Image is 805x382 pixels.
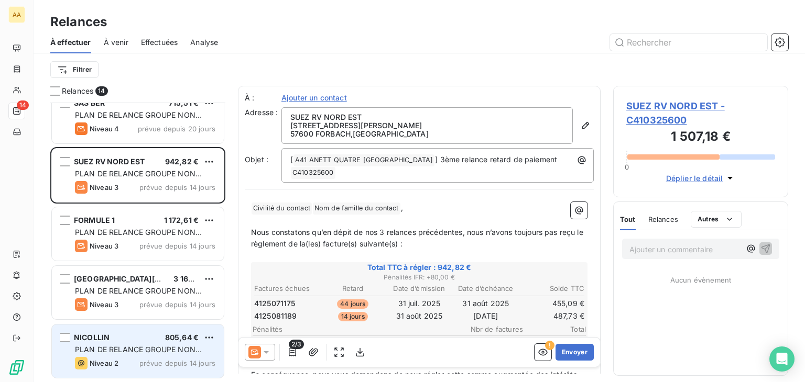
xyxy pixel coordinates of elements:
th: Solde TTC [519,283,585,294]
th: Factures échues [254,283,319,294]
span: Analyse [190,37,218,48]
span: 4125081189 [254,311,297,321]
span: NICOLLIN [74,333,110,342]
span: 2 [458,336,521,357]
p: 57600 FORBACH , [GEOGRAPHIC_DATA] [290,130,564,138]
span: 805,64 € [165,333,199,342]
input: Rechercher [610,34,767,51]
span: 942,82 € [165,157,199,166]
span: Tout [620,215,636,223]
span: 44 jours [337,299,368,309]
button: Envoyer [556,344,594,361]
span: 4125071175 [254,298,296,309]
span: prévue depuis 14 jours [139,359,215,367]
button: Autres [691,211,742,228]
span: 14 [17,100,29,110]
span: 1 172,61 € [164,216,199,224]
h3: 1 507,18 € [626,127,775,148]
span: prévue depuis 20 jours [138,125,215,133]
div: AA [8,6,25,23]
td: [DATE] [453,310,518,322]
span: Relances [62,86,93,96]
span: [GEOGRAPHIC_DATA][PERSON_NAME] [74,274,215,283]
span: PLAN DE RELANCE GROUPE NON AUTOMATIQUE [75,345,202,364]
span: prévue depuis 14 jours [139,300,215,309]
span: Nom de famille du contact [313,203,400,215]
span: Relances [648,215,678,223]
td: 487,73 € [519,310,585,322]
span: 0 [625,163,629,171]
span: SAS BER [74,98,105,107]
span: PLAN DE RELANCE GROUPE NON AUTOMATIQUE [75,110,202,130]
button: Déplier le détail [663,172,739,184]
label: À : [245,93,281,103]
td: 31 août 2025 [387,310,452,322]
span: PLAN DE RELANCE GROUPE NON AUTOMATIQUE [75,169,202,188]
button: Filtrer [50,61,99,78]
h3: Relances [50,13,107,31]
span: [ [290,155,293,164]
span: Effectuées [141,37,178,48]
p: [STREET_ADDRESS][PERSON_NAME] [290,121,564,130]
span: ] 3ème relance retard de paiement [435,155,557,164]
span: À effectuer [50,37,91,48]
span: Niveau 3 [90,300,118,309]
span: Adresse : [245,108,278,117]
span: Civilité du contact [252,203,312,215]
span: + 80,00 € [523,336,586,357]
span: Nous constatons qu’en dépit de nos 3 relances précédentes, nous n’avons toujours pas reçu le règl... [251,228,585,249]
span: C410325600 [291,167,335,179]
span: Niveau 4 [90,125,119,133]
span: 2/3 [289,340,304,349]
p: Indemnités forfaitaires de recouvrement (IFR) [253,336,456,346]
span: À venir [104,37,128,48]
td: 455,09 € [519,298,585,309]
span: prévue depuis 14 jours [139,242,215,250]
span: Nbr de factures [460,325,523,333]
span: Niveau 3 [90,183,118,192]
span: SUEZ RV NORD EST [74,157,145,166]
span: Niveau 3 [90,242,118,250]
span: 14 jours [338,312,368,321]
span: Total TTC à régler : 942,82 € [253,262,586,273]
td: 31 juil. 2025 [387,298,452,309]
span: 715,51 € [169,98,199,107]
span: prévue depuis 14 jours [139,183,215,192]
span: , [401,203,403,212]
span: Ajouter un contact [281,93,347,103]
span: A41 ANETT QUATRE [GEOGRAPHIC_DATA] [293,154,434,166]
span: Pénalités [253,325,460,333]
span: SUEZ RV NORD EST - C410325600 [626,99,775,127]
th: Retard [320,283,386,294]
span: PLAN DE RELANCE GROUPE NON AUTOMATIQUE [75,228,202,247]
span: 3 169,25 € [173,274,212,283]
div: Open Intercom Messenger [769,346,795,372]
div: grid [50,103,225,382]
span: Déplier le détail [666,173,723,184]
span: Pénalités IFR : + 80,00 € [253,273,586,282]
span: Niveau 2 [90,359,118,367]
span: Objet : [245,155,268,164]
th: Date d’échéance [453,283,518,294]
span: 14 [95,86,107,96]
span: FORMULE 1 [74,216,115,224]
img: Logo LeanPay [8,359,25,376]
p: SUEZ RV NORD EST [290,113,564,121]
td: 31 août 2025 [453,298,518,309]
th: Date d’émission [387,283,452,294]
span: Aucun évènement [670,276,731,284]
span: Total [523,325,586,333]
span: PLAN DE RELANCE GROUPE NON AUTOMATIQUE [75,286,202,306]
